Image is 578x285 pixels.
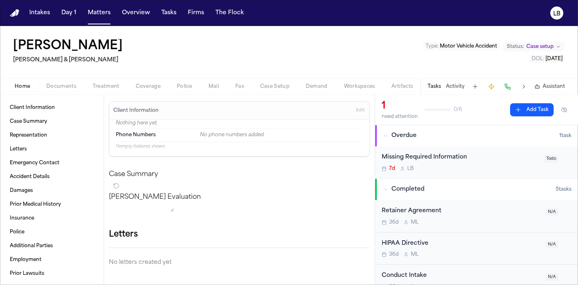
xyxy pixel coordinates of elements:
button: Edit Type: Motor Vehicle Accident [423,42,500,50]
div: need attention [382,113,418,120]
span: Fax [235,83,244,90]
span: N/A [545,241,558,248]
button: Change status from Case setup [503,42,565,52]
span: M L [411,251,419,258]
span: Edit [356,108,365,113]
div: 1 [382,100,418,113]
button: Assistant [535,83,565,90]
span: Overdue [391,132,417,140]
a: Representation [7,129,97,142]
span: Mail [209,83,219,90]
h3: Client Information [112,107,160,114]
span: Assistant [543,83,565,90]
a: Letters [7,143,97,156]
span: Artifacts [391,83,413,90]
a: Client Information [7,101,97,114]
a: Prior Lawsuits [7,267,97,280]
a: Case Summary [7,115,97,128]
a: Emergency Contact [7,157,97,170]
span: Phone Numbers [116,132,156,138]
button: Tasks [428,83,441,90]
a: Accident Details [7,170,97,183]
span: Treatment [93,83,120,90]
button: Add Task [469,81,481,92]
h2: Case Summary [109,170,370,179]
span: [DATE] [545,57,563,61]
a: Insurance [7,212,97,225]
a: Prior Medical History [7,198,97,211]
span: 36d [389,251,399,258]
p: [PERSON_NAME] Evaluation [109,192,370,202]
button: The Flock [212,6,247,20]
span: DOL : [532,57,544,61]
div: Open task: HIPAA Directive [375,233,578,265]
span: Case Setup [260,83,289,90]
button: Overview [119,6,153,20]
span: Home [15,83,30,90]
span: L B [407,165,414,172]
span: Police [177,83,192,90]
span: N/A [545,208,558,216]
a: Employment [7,253,97,266]
a: Police [7,226,97,239]
span: Motor Vehicle Accident [440,44,497,49]
span: 0 / 6 [454,107,462,113]
h2: [PERSON_NAME] & [PERSON_NAME] [13,55,126,65]
p: No letters created yet [109,258,370,268]
p: 11 empty fields not shown. [116,144,363,150]
button: Make a Call [502,81,513,92]
span: Completed [391,185,424,194]
button: Firms [185,6,207,20]
span: Case setup [526,44,554,50]
h1: Letters [109,228,138,241]
button: Hide completed tasks (⌘⇧H) [557,103,571,116]
span: M L [411,219,419,226]
button: Edit matter name [13,39,123,54]
button: Matters [85,6,114,20]
span: 1 task [559,133,571,139]
p: Nothing here yet. [116,120,363,128]
button: Edit DOL: 2025-06-04 [529,55,565,63]
span: 36d [389,219,399,226]
span: Status: [507,44,524,50]
button: Tasks [158,6,180,20]
span: Todo [544,155,558,163]
a: Home [10,9,20,17]
span: 7d [389,165,395,172]
button: Intakes [26,6,53,20]
button: Create Immediate Task [486,81,497,92]
button: Completed5tasks [375,179,578,200]
div: No phone numbers added [200,132,363,138]
div: Open task: Missing Required Information [375,146,578,178]
span: N/A [545,273,558,281]
span: Workspaces [344,83,375,90]
button: Edit [354,104,367,117]
img: Finch Logo [10,9,20,17]
button: Add Task [510,103,554,116]
span: Type : [426,44,439,49]
div: Conduct Intake [382,271,541,281]
h1: [PERSON_NAME] [13,39,123,54]
span: Documents [46,83,76,90]
button: Activity [446,83,465,90]
span: Demand [306,83,328,90]
a: Damages [7,184,97,197]
span: Coverage [136,83,161,90]
button: Day 1 [58,6,80,20]
div: Open task: Retainer Agreement [375,200,578,233]
a: Additional Parties [7,239,97,252]
span: 5 task s [556,186,571,193]
div: Retainer Agreement [382,207,541,216]
button: Overdue1task [375,125,578,146]
div: Missing Required Information [382,153,539,162]
div: HIPAA Directive [382,239,541,248]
